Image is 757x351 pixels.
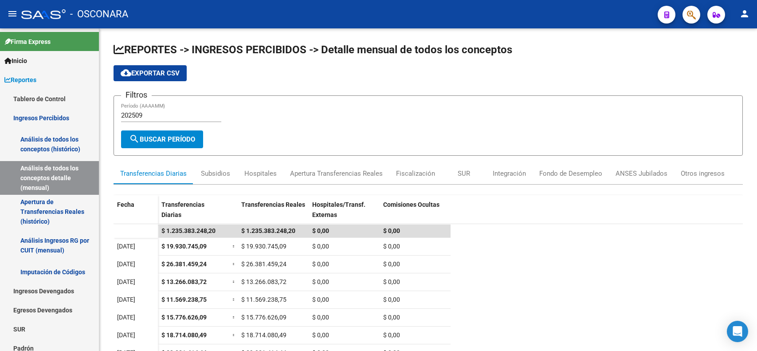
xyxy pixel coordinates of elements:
span: Reportes [4,75,36,85]
span: = [232,260,236,268]
span: Transferencias Reales [241,201,305,208]
span: [DATE] [117,260,135,268]
div: Subsidios [201,169,230,178]
span: Fecha [117,201,134,208]
span: = [232,296,236,303]
span: [DATE] [117,243,135,250]
span: $ 11.569.238,75 [241,296,286,303]
span: $ 0,00 [312,227,329,234]
span: $ 18.714.080,49 [161,331,207,339]
span: = [232,331,236,339]
span: $ 0,00 [312,331,329,339]
span: $ 26.381.459,24 [161,260,207,268]
span: $ 0,00 [312,260,329,268]
span: $ 0,00 [383,314,400,321]
div: ANSES Jubilados [616,169,667,178]
span: Firma Express [4,37,51,47]
div: Fondo de Desempleo [539,169,602,178]
span: [DATE] [117,296,135,303]
span: $ 0,00 [312,314,329,321]
div: Otros ingresos [681,169,725,178]
datatable-header-cell: Transferencias Reales [238,195,309,233]
span: = [232,314,236,321]
span: REPORTES -> INGRESOS PERCIBIDOS -> Detalle mensual de todos los conceptos [114,43,512,56]
datatable-header-cell: Hospitales/Transf. Externas [309,195,380,233]
datatable-header-cell: Fecha [114,195,158,233]
span: $ 13.266.083,72 [161,278,207,285]
button: Buscar Período [121,130,203,148]
div: Integración [493,169,526,178]
span: $ 18.714.080,49 [241,331,286,339]
span: $ 0,00 [383,227,400,234]
datatable-header-cell: Comisiones Ocultas [380,195,451,233]
mat-icon: cloud_download [121,67,131,78]
span: $ 0,00 [383,260,400,268]
span: $ 1.235.383.248,20 [161,227,216,234]
span: $ 13.266.083,72 [241,278,286,285]
span: $ 26.381.459,24 [241,260,286,268]
div: Hospitales [244,169,277,178]
div: Fiscalización [396,169,435,178]
span: $ 1.235.383.248,20 [241,227,295,234]
h3: Filtros [121,89,152,101]
span: = [232,243,236,250]
mat-icon: person [739,8,750,19]
datatable-header-cell: Transferencias Diarias [158,195,229,233]
span: $ 0,00 [312,278,329,285]
mat-icon: search [129,134,140,144]
span: Exportar CSV [121,69,180,77]
span: Inicio [4,56,27,66]
div: SUR [458,169,470,178]
span: = [232,278,236,285]
span: - OSCONARA [70,4,128,24]
span: [DATE] [117,314,135,321]
span: $ 15.776.626,09 [161,314,207,321]
mat-icon: menu [7,8,18,19]
span: $ 19.930.745,09 [241,243,286,250]
span: Hospitales/Transf. Externas [312,201,365,218]
button: Exportar CSV [114,65,187,81]
span: [DATE] [117,278,135,285]
span: Transferencias Diarias [161,201,204,218]
span: $ 0,00 [383,331,400,339]
div: Apertura Transferencias Reales [290,169,383,178]
span: $ 0,00 [383,296,400,303]
span: $ 0,00 [312,243,329,250]
span: Buscar Período [129,135,195,143]
span: $ 19.930.745,09 [161,243,207,250]
span: Comisiones Ocultas [383,201,439,208]
span: $ 0,00 [383,278,400,285]
span: $ 11.569.238,75 [161,296,207,303]
span: [DATE] [117,331,135,339]
span: $ 15.776.626,09 [241,314,286,321]
div: Open Intercom Messenger [727,321,748,342]
span: $ 0,00 [312,296,329,303]
span: $ 0,00 [383,243,400,250]
div: Transferencias Diarias [120,169,187,178]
